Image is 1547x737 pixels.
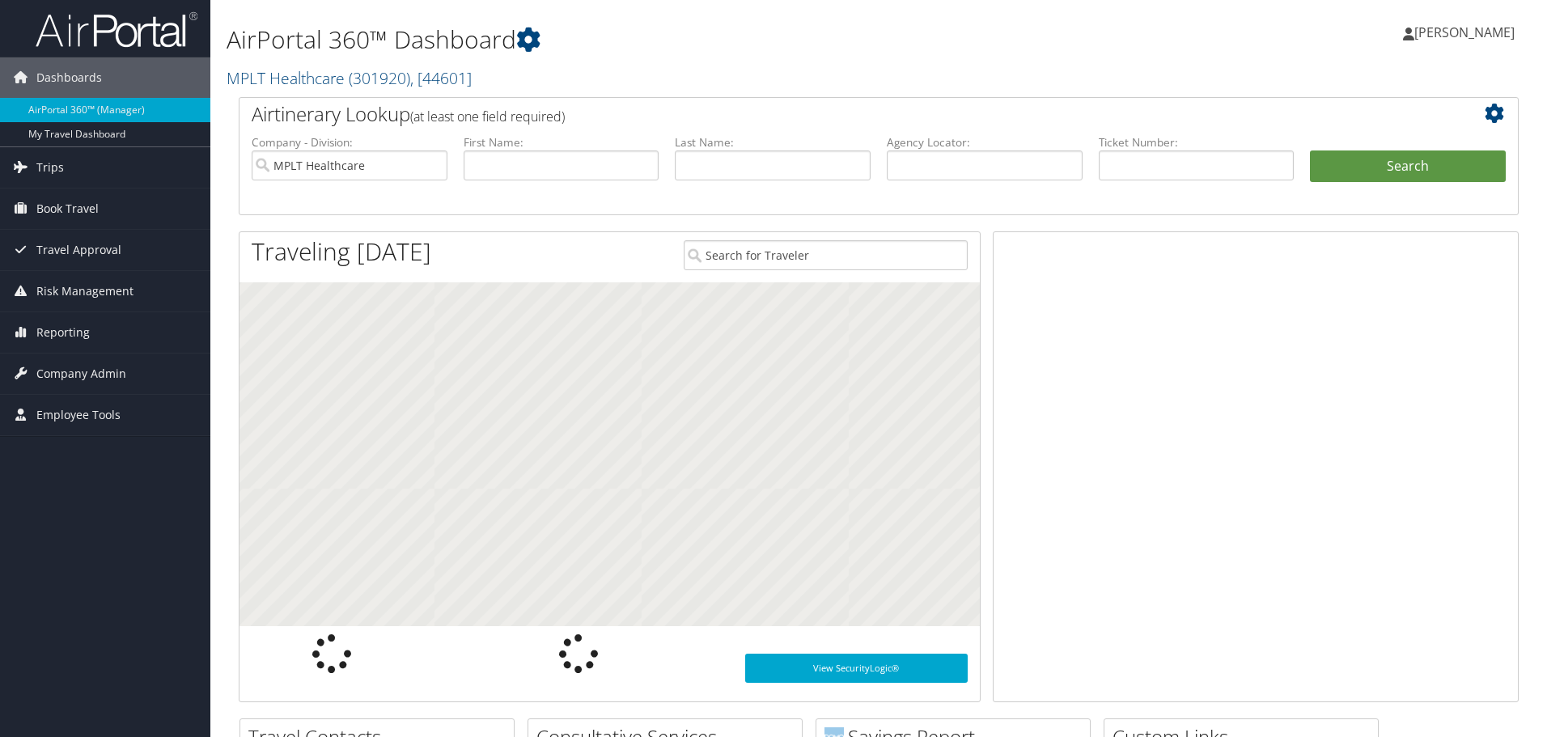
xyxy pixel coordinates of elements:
[1403,8,1531,57] a: [PERSON_NAME]
[1310,150,1506,183] button: Search
[349,67,410,89] span: ( 301920 )
[227,67,472,89] a: MPLT Healthcare
[887,134,1083,150] label: Agency Locator:
[36,11,197,49] img: airportal-logo.png
[36,230,121,270] span: Travel Approval
[1099,134,1295,150] label: Ticket Number:
[252,134,447,150] label: Company - Division:
[36,147,64,188] span: Trips
[36,312,90,353] span: Reporting
[36,271,134,311] span: Risk Management
[410,67,472,89] span: , [ 44601 ]
[227,23,1096,57] h1: AirPortal 360™ Dashboard
[36,57,102,98] span: Dashboards
[745,654,968,683] a: View SecurityLogic®
[36,395,121,435] span: Employee Tools
[1414,23,1515,41] span: [PERSON_NAME]
[410,108,565,125] span: (at least one field required)
[36,188,99,229] span: Book Travel
[36,354,126,394] span: Company Admin
[252,235,431,269] h1: Traveling [DATE]
[464,134,659,150] label: First Name:
[684,240,968,270] input: Search for Traveler
[252,100,1399,128] h2: Airtinerary Lookup
[675,134,871,150] label: Last Name:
